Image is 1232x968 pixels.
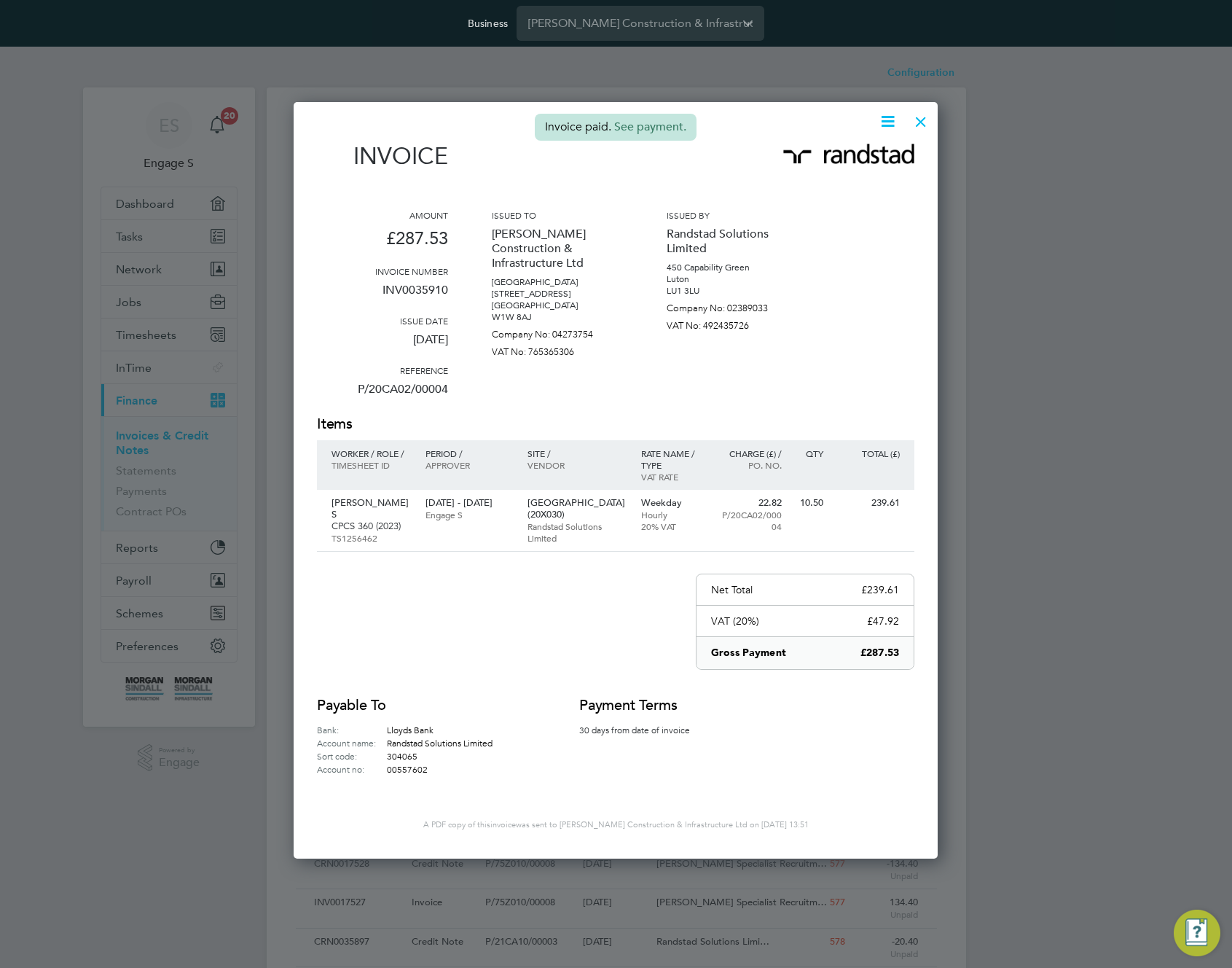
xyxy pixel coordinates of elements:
p: VAT rate [641,471,705,483]
h3: Amount [317,209,448,221]
h2: Payable to [317,695,535,716]
p: Luton [667,273,798,285]
p: £239.61 [861,583,899,596]
p: Charge (£) / [718,448,782,459]
p: Weekday [641,497,705,509]
a: See payment. [614,120,686,134]
p: Period / [425,448,512,459]
p: VAT (20%) [711,614,759,628]
p: Gross Payment [711,646,786,660]
p: P/20CA02/00004 [718,509,782,532]
p: TS1256462 [331,532,411,544]
span: 00557602 [387,763,428,775]
p: Site / [527,448,627,459]
p: [GEOGRAPHIC_DATA] [492,276,623,288]
h2: Items [317,414,914,434]
p: INV0035910 [317,277,448,315]
img: randstad-logo-remittance.png [783,144,914,164]
p: [PERSON_NAME] S [331,497,411,520]
p: 22.82 [718,497,782,509]
button: Engage Resource Center [1174,910,1220,956]
h3: Reference [317,364,448,376]
p: 450 Capability Green [667,262,798,273]
p: W1W 8AJ [492,311,623,323]
h3: Issued to [492,209,623,221]
label: Sort code: [317,749,387,762]
p: A PDF copy of this was sent to [PERSON_NAME] Construction & Infrastructure Ltd on [DATE] 13:51 [317,819,914,830]
h2: Payment terms [579,695,710,716]
p: Timesheet ID [331,459,411,471]
p: Vendor [527,459,627,471]
p: [STREET_ADDRESS] [492,288,623,300]
p: £287.53 [317,221,448,265]
p: Company No: 02389033 [667,297,798,314]
p: Net Total [711,583,753,596]
p: [GEOGRAPHIC_DATA] (20X030) [527,497,627,520]
p: [GEOGRAPHIC_DATA] [492,300,623,311]
p: Hourly [641,509,705,520]
p: £47.92 [867,614,899,628]
h3: Invoice number [317,265,448,277]
span: Invoice paid. [545,120,611,134]
label: Business [468,17,508,30]
p: Approver [425,459,512,471]
h3: Issued by [667,209,798,221]
p: Engage S [425,509,512,520]
h3: Issue date [317,315,448,327]
span: Lloyds Bank [387,724,433,735]
p: Po. No. [718,459,782,471]
p: VAT No: 492435726 [667,314,798,332]
p: £287.53 [860,646,899,660]
label: Account no: [317,762,387,776]
span: 304065 [387,750,417,762]
span: Randstad Solutions Limited [387,737,493,749]
p: Total (£) [838,448,900,459]
p: Rate name / type [641,448,705,471]
p: 239.61 [838,497,900,509]
p: Company No: 04273754 [492,323,623,340]
p: Randstad Solutions Limited [667,221,798,262]
p: [DATE] - [DATE] [425,497,512,509]
p: [PERSON_NAME] Construction & Infrastructure Ltd [492,221,623,276]
span: invoice [490,819,516,830]
p: QTY [796,448,823,459]
h1: Invoice [317,142,448,170]
p: Worker / Role / [331,448,411,459]
p: 20% VAT [641,520,705,532]
p: 30 days from date of invoice [579,723,710,736]
label: Bank: [317,723,387,736]
p: 10.50 [796,497,823,509]
p: CPCS 360 (2023) [331,520,411,532]
p: VAT No: 765365306 [492,340,623,358]
p: [DATE] [317,327,448,364]
label: Account name: [317,736,387,749]
p: LU1 3LU [667,285,798,297]
p: Randstad Solutions Limited [527,520,627,544]
p: P/20CA02/00004 [317,376,448,414]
